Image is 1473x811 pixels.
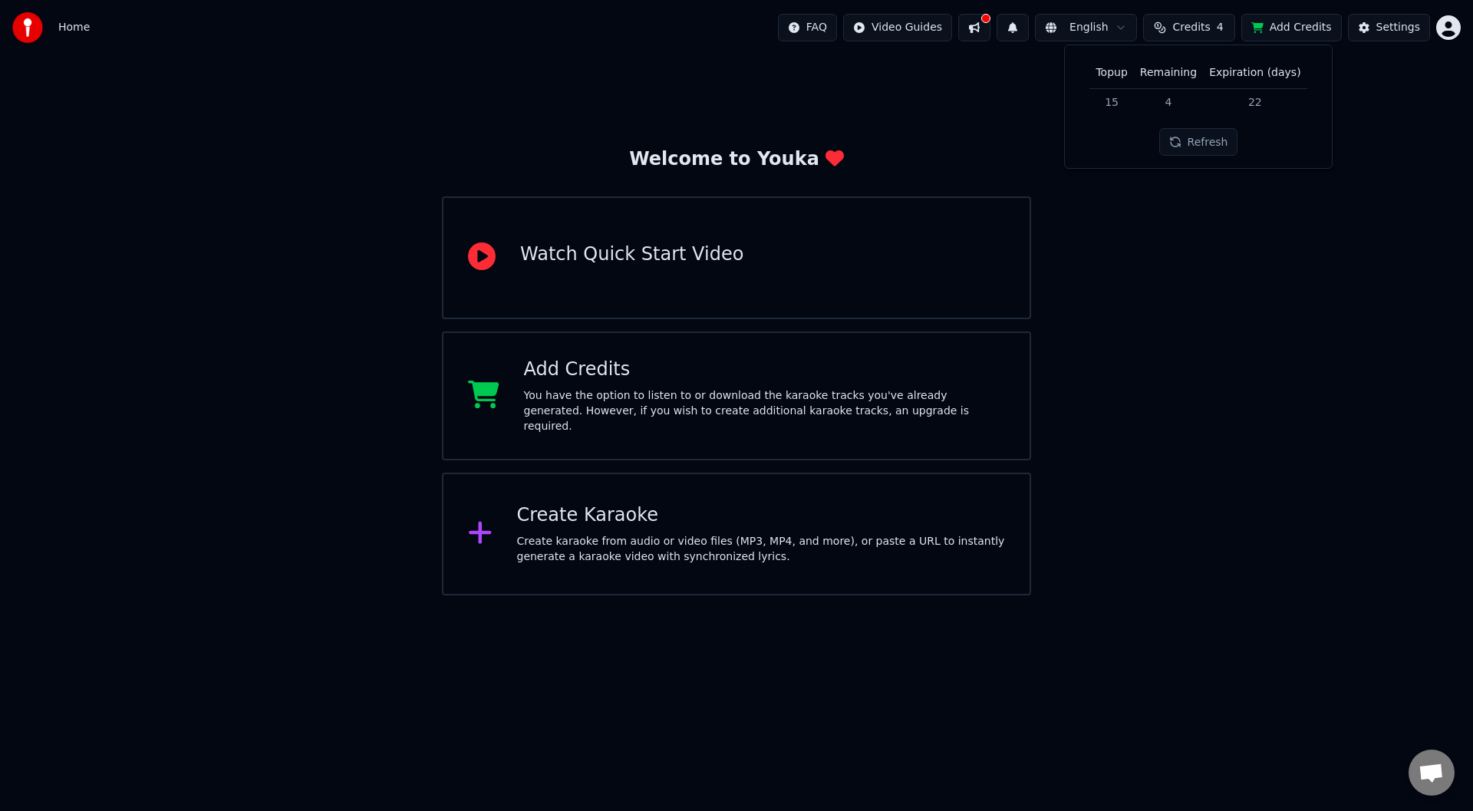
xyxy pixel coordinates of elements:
[1134,88,1203,116] td: 4
[1089,58,1133,88] th: Topup
[843,14,952,41] button: Video Guides
[517,534,1006,565] div: Create karaoke from audio or video files (MP3, MP4, and more), or paste a URL to instantly genera...
[1159,128,1238,156] button: Refresh
[778,14,837,41] button: FAQ
[1203,58,1307,88] th: Expiration (days)
[524,358,1006,382] div: Add Credits
[12,12,43,43] img: youka
[1134,58,1203,88] th: Remaining
[58,20,90,35] nav: breadcrumb
[1089,88,1133,116] td: 15
[1217,20,1224,35] span: 4
[524,388,1006,434] div: You have the option to listen to or download the karaoke tracks you've already generated. However...
[1143,14,1235,41] button: Credits4
[517,503,1006,528] div: Create Karaoke
[1348,14,1430,41] button: Settings
[1172,20,1210,35] span: Credits
[1409,750,1455,796] div: Open chat
[1376,20,1420,35] div: Settings
[58,20,90,35] span: Home
[629,147,844,172] div: Welcome to Youka
[520,242,743,267] div: Watch Quick Start Video
[1203,88,1307,116] td: 22
[1241,14,1342,41] button: Add Credits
